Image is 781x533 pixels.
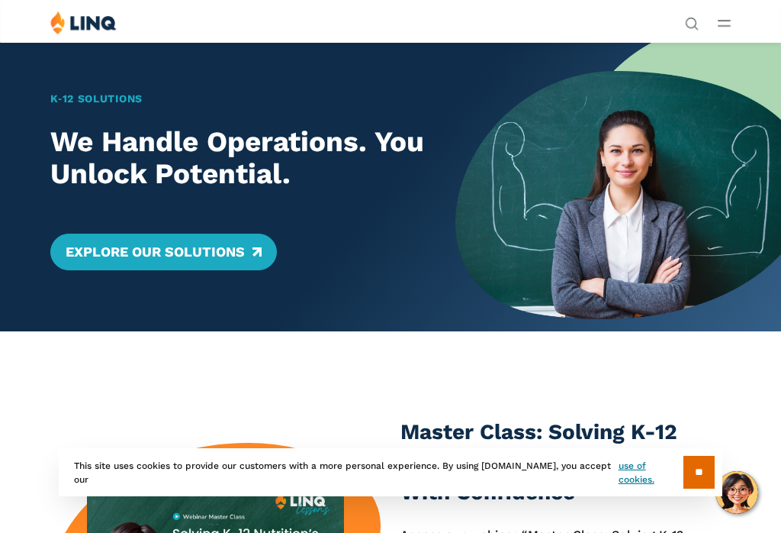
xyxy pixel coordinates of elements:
button: Hello, have a question? Let’s chat. [715,471,758,514]
img: Home Banner [455,42,781,331]
div: This site uses cookies to provide our customers with a more personal experience. By using [DOMAIN... [59,448,722,496]
h3: Master Class: Solving K-12 Nutrition’s Top 5 Obstacles With Confidence [400,417,731,508]
h2: We Handle Operations. You Unlock Potential. [50,126,424,191]
a: use of cookies. [619,459,683,486]
h1: K‑12 Solutions [50,91,424,107]
nav: Utility Navigation [685,11,699,29]
button: Open Search Bar [685,15,699,29]
a: Explore Our Solutions [50,234,277,270]
button: Open Main Menu [718,15,731,31]
img: LINQ | K‑12 Software [50,11,117,34]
